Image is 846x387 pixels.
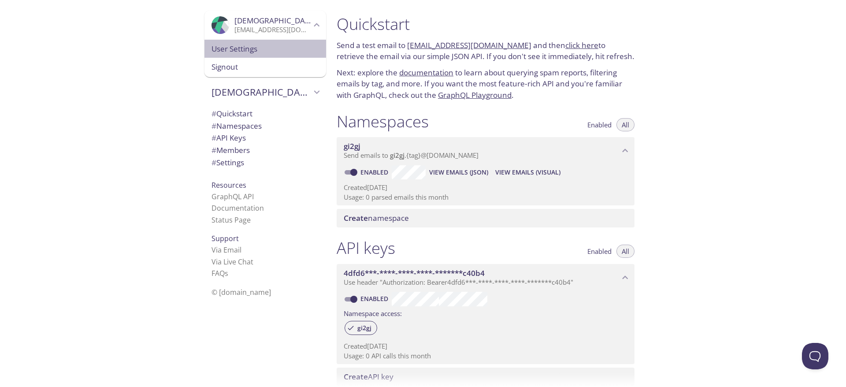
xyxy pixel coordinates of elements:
div: Christian Steins [204,11,326,40]
span: # [211,157,216,167]
button: View Emails (Visual) [492,165,564,179]
span: s [225,268,228,278]
span: Namespaces [211,121,262,131]
a: GraphQL Playground [438,90,512,100]
a: Via Live Chat [211,257,253,267]
button: View Emails (JSON) [426,165,492,179]
span: Send emails to . {tag} @[DOMAIN_NAME] [344,151,479,160]
a: click here [565,40,598,50]
p: Usage: 0 parsed emails this month [344,193,627,202]
div: Christian's team [204,81,326,104]
div: Signout [204,58,326,77]
a: Documentation [211,203,264,213]
h1: Quickstart [337,14,634,34]
div: Members [204,144,326,156]
div: gi2gj namespace [337,137,634,164]
span: # [211,145,216,155]
div: Create API Key [337,368,634,386]
span: Members [211,145,250,155]
span: Signout [211,61,319,73]
button: All [616,245,634,258]
a: Enabled [359,294,392,303]
div: User Settings [204,40,326,58]
a: Via Email [211,245,241,255]
div: Create namespace [337,209,634,227]
h1: Namespaces [337,112,429,131]
div: Quickstart [204,108,326,120]
span: gi2gj [390,151,404,160]
div: gi2gj [345,321,377,335]
span: View Emails (Visual) [495,167,560,178]
p: Created [DATE] [344,342,627,351]
span: Support [211,234,239,243]
p: Send a test email to and then to retrieve the email via our simple JSON API. If you don't see it ... [337,40,634,62]
button: Enabled [582,245,617,258]
span: # [211,108,216,119]
span: gi2gj [352,324,377,332]
span: Quickstart [211,108,252,119]
div: Team Settings [204,156,326,169]
span: Settings [211,157,244,167]
h1: API keys [337,238,395,258]
a: [EMAIL_ADDRESS][DOMAIN_NAME] [407,40,531,50]
span: Create [344,213,368,223]
a: documentation [399,67,453,78]
iframe: Help Scout Beacon - Open [802,343,828,369]
a: GraphQL API [211,192,254,201]
div: API Keys [204,132,326,144]
a: Enabled [359,168,392,176]
span: [DEMOGRAPHIC_DATA] Steins [234,15,339,26]
span: © [DOMAIN_NAME] [211,287,271,297]
p: [EMAIL_ADDRESS][DOMAIN_NAME] [234,26,311,34]
p: Created [DATE] [344,183,627,192]
a: Status Page [211,215,251,225]
p: Usage: 0 API calls this month [344,351,627,361]
label: Namespace access: [344,306,402,319]
span: namespace [344,213,409,223]
span: gi2gj [344,141,360,151]
span: [DEMOGRAPHIC_DATA]'s team [211,86,311,98]
span: # [211,133,216,143]
a: FAQ [211,268,228,278]
span: API Keys [211,133,246,143]
button: Enabled [582,118,617,131]
span: View Emails (JSON) [429,167,488,178]
span: # [211,121,216,131]
div: Namespaces [204,120,326,132]
p: Next: explore the to learn about querying spam reports, filtering emails by tag, and more. If you... [337,67,634,101]
span: User Settings [211,43,319,55]
button: All [616,118,634,131]
span: Resources [211,180,246,190]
